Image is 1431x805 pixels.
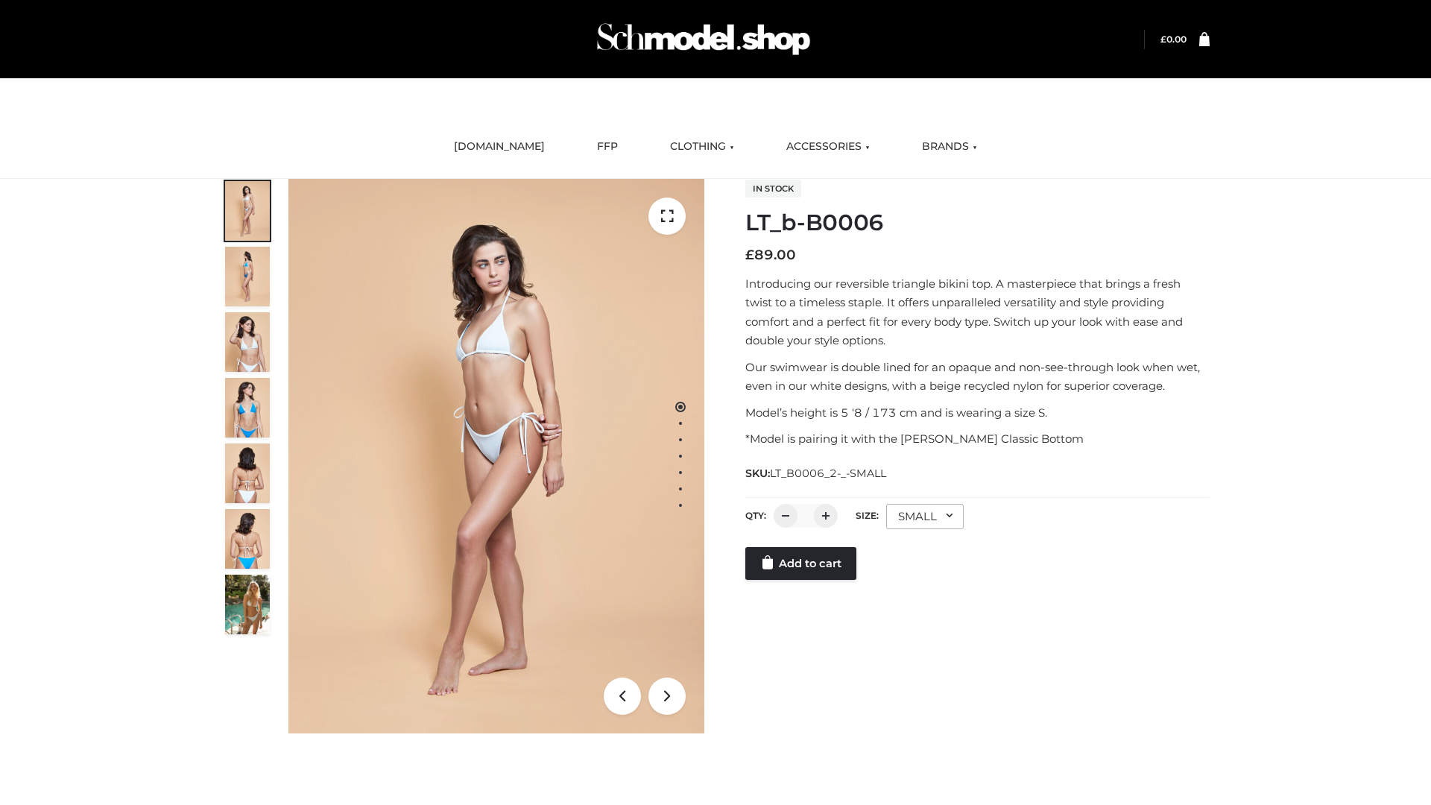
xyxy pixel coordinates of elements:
p: *Model is pairing it with the [PERSON_NAME] Classic Bottom [745,429,1210,449]
p: Model’s height is 5 ‘8 / 173 cm and is wearing a size S. [745,403,1210,423]
label: QTY: [745,510,766,521]
p: Introducing our reversible triangle bikini top. A masterpiece that brings a fresh twist to a time... [745,274,1210,350]
span: In stock [745,180,801,198]
span: LT_B0006_2-_-SMALL [770,467,886,480]
a: FFP [586,130,629,163]
a: ACCESSORIES [775,130,881,163]
img: ArielClassicBikiniTop_CloudNine_AzureSky_OW114ECO_1 [288,179,704,733]
bdi: 89.00 [745,247,796,263]
img: ArielClassicBikiniTop_CloudNine_AzureSky_OW114ECO_2-scaled.jpg [225,247,270,306]
h1: LT_b-B0006 [745,209,1210,236]
span: SKU: [745,464,888,482]
img: ArielClassicBikiniTop_CloudNine_AzureSky_OW114ECO_7-scaled.jpg [225,443,270,503]
bdi: 0.00 [1160,34,1187,45]
a: CLOTHING [659,130,745,163]
a: [DOMAIN_NAME] [443,130,556,163]
img: Arieltop_CloudNine_AzureSky2.jpg [225,575,270,634]
img: ArielClassicBikiniTop_CloudNine_AzureSky_OW114ECO_8-scaled.jpg [225,509,270,569]
label: Size: [856,510,879,521]
a: Add to cart [745,547,856,580]
img: ArielClassicBikiniTop_CloudNine_AzureSky_OW114ECO_4-scaled.jpg [225,378,270,438]
a: £0.00 [1160,34,1187,45]
img: ArielClassicBikiniTop_CloudNine_AzureSky_OW114ECO_3-scaled.jpg [225,312,270,372]
span: £ [745,247,754,263]
span: £ [1160,34,1166,45]
img: ArielClassicBikiniTop_CloudNine_AzureSky_OW114ECO_1-scaled.jpg [225,181,270,241]
div: SMALL [886,504,964,529]
p: Our swimwear is double lined for an opaque and non-see-through look when wet, even in our white d... [745,358,1210,396]
img: Schmodel Admin 964 [592,10,815,69]
a: BRANDS [911,130,988,163]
